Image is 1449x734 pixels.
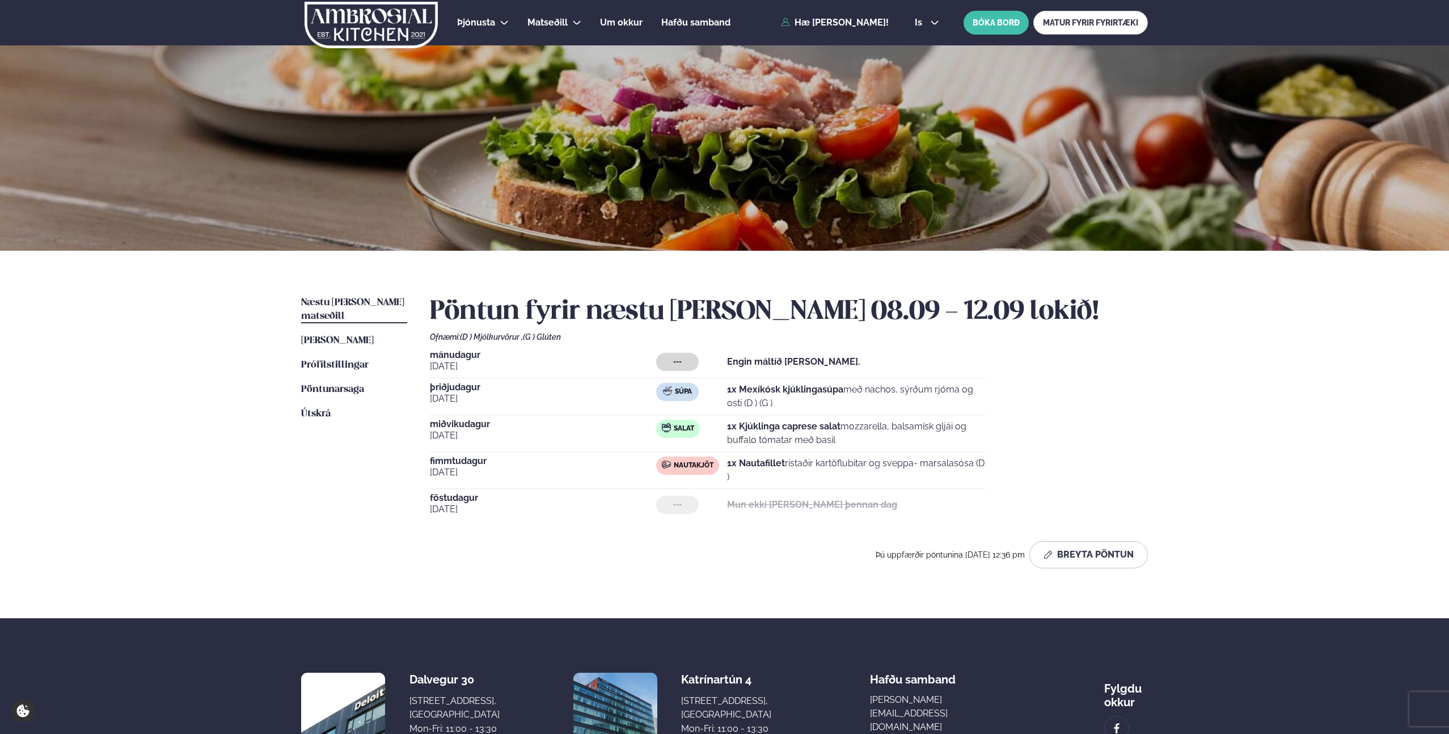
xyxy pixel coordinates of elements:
[1104,673,1148,709] div: Fylgdu okkur
[430,332,1148,341] div: Ofnæmi:
[727,457,986,484] p: ristaðir kartöflubitar og sveppa- marsalasósa (D )
[430,457,656,466] span: fimmtudagur
[430,420,656,429] span: miðvikudagur
[681,694,771,722] div: [STREET_ADDRESS], [GEOGRAPHIC_DATA]
[661,16,730,29] a: Hafðu samband
[430,392,656,406] span: [DATE]
[681,673,771,686] div: Katrínartún 4
[781,18,889,28] a: Hæ [PERSON_NAME]!
[430,429,656,442] span: [DATE]
[727,383,986,410] p: með nachos, sýrðum rjóma og osti (D ) (G )
[727,458,785,469] strong: 1x Nautafillet
[870,664,956,686] span: Hafðu samband
[409,694,500,722] div: [STREET_ADDRESS], [GEOGRAPHIC_DATA]
[523,332,561,341] span: (G ) Glúten
[915,18,926,27] span: is
[527,16,568,29] a: Matseðill
[430,503,656,516] span: [DATE]
[964,11,1029,35] button: BÓKA BORÐ
[674,424,694,433] span: Salat
[662,460,671,469] img: beef.svg
[430,383,656,392] span: þriðjudagur
[303,2,439,48] img: logo
[906,18,948,27] button: is
[727,499,897,510] strong: Mun ekki [PERSON_NAME] þennan dag
[301,360,369,370] span: Prófílstillingar
[430,351,656,360] span: mánudagur
[301,385,364,394] span: Pöntunarsaga
[727,420,986,447] p: mozzarella, balsamísk gljái og buffalo tómatar með basil
[301,336,374,345] span: [PERSON_NAME]
[600,16,643,29] a: Um okkur
[430,360,656,373] span: [DATE]
[11,699,35,723] a: Cookie settings
[870,693,1006,734] a: [PERSON_NAME][EMAIL_ADDRESS][DOMAIN_NAME]
[430,296,1148,328] h2: Pöntun fyrir næstu [PERSON_NAME] 08.09 - 12.09 lokið!
[301,407,331,421] a: Útskrá
[1029,541,1148,568] button: Breyta Pöntun
[301,298,404,321] span: Næstu [PERSON_NAME] matseðill
[600,17,643,28] span: Um okkur
[527,17,568,28] span: Matseðill
[430,466,656,479] span: [DATE]
[674,461,713,470] span: Nautakjöt
[876,550,1025,559] span: Þú uppfærðir pöntunina [DATE] 12:36 pm
[661,17,730,28] span: Hafðu samband
[301,383,364,396] a: Pöntunarsaga
[662,423,671,432] img: salad.svg
[409,673,500,686] div: Dalvegur 30
[460,332,523,341] span: (D ) Mjólkurvörur ,
[727,421,840,432] strong: 1x Kjúklinga caprese salat
[457,17,495,28] span: Þjónusta
[727,384,843,395] strong: 1x Mexíkósk kjúklingasúpa
[727,356,860,367] strong: Engin máltíð [PERSON_NAME].
[301,409,331,419] span: Útskrá
[301,334,374,348] a: [PERSON_NAME]
[301,358,369,372] a: Prófílstillingar
[675,387,692,396] span: Súpa
[673,500,682,509] span: ---
[457,16,495,29] a: Þjónusta
[663,386,672,395] img: soup.svg
[430,493,656,503] span: föstudagur
[1033,11,1148,35] a: MATUR FYRIR FYRIRTÆKI
[301,296,407,323] a: Næstu [PERSON_NAME] matseðill
[673,357,682,366] span: ---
